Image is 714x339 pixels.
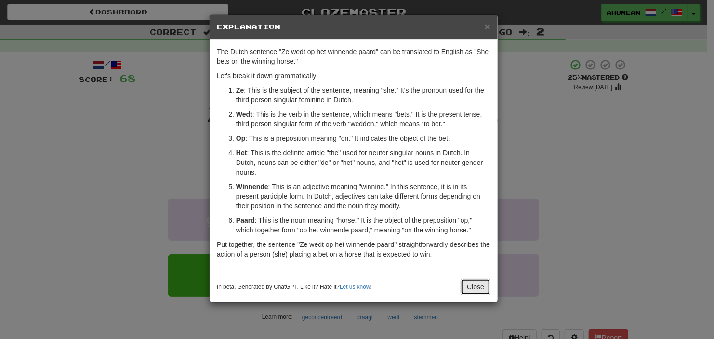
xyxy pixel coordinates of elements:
[217,283,372,291] small: In beta. Generated by ChatGPT. Like it? Hate it? !
[236,135,245,142] strong: Op
[236,134,490,143] p: : This is a preposition meaning "on." It indicates the object of the bet.
[485,21,490,31] button: Close
[236,148,490,177] p: : This is the definite article "the" used for neuter singular nouns in Dutch. In Dutch, nouns can...
[217,22,490,32] h5: Explanation
[217,240,490,259] p: Put together, the sentence "Ze wedt op het winnende paard" straightforwardly describes the action...
[340,284,370,290] a: Let us know
[236,217,255,224] strong: Paard
[217,71,490,81] p: Let's break it down grammatically:
[461,279,490,295] button: Close
[236,183,268,190] strong: Winnende
[217,47,490,66] p: The Dutch sentence "Ze wedt op het winnende paard" can be translated to English as "She bets on t...
[485,21,490,32] span: ×
[236,149,247,157] strong: Het
[236,86,244,94] strong: Ze
[236,110,252,118] strong: Wedt
[236,109,490,129] p: : This is the verb in the sentence, which means "bets." It is the present tense, third person sin...
[236,85,490,105] p: : This is the subject of the sentence, meaning "she." It's the pronoun used for the third person ...
[236,182,490,211] p: : This is an adjective meaning "winning." In this sentence, it is in its present participle form....
[236,216,490,235] p: : This is the noun meaning "horse." It is the object of the preposition "op," which together form...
